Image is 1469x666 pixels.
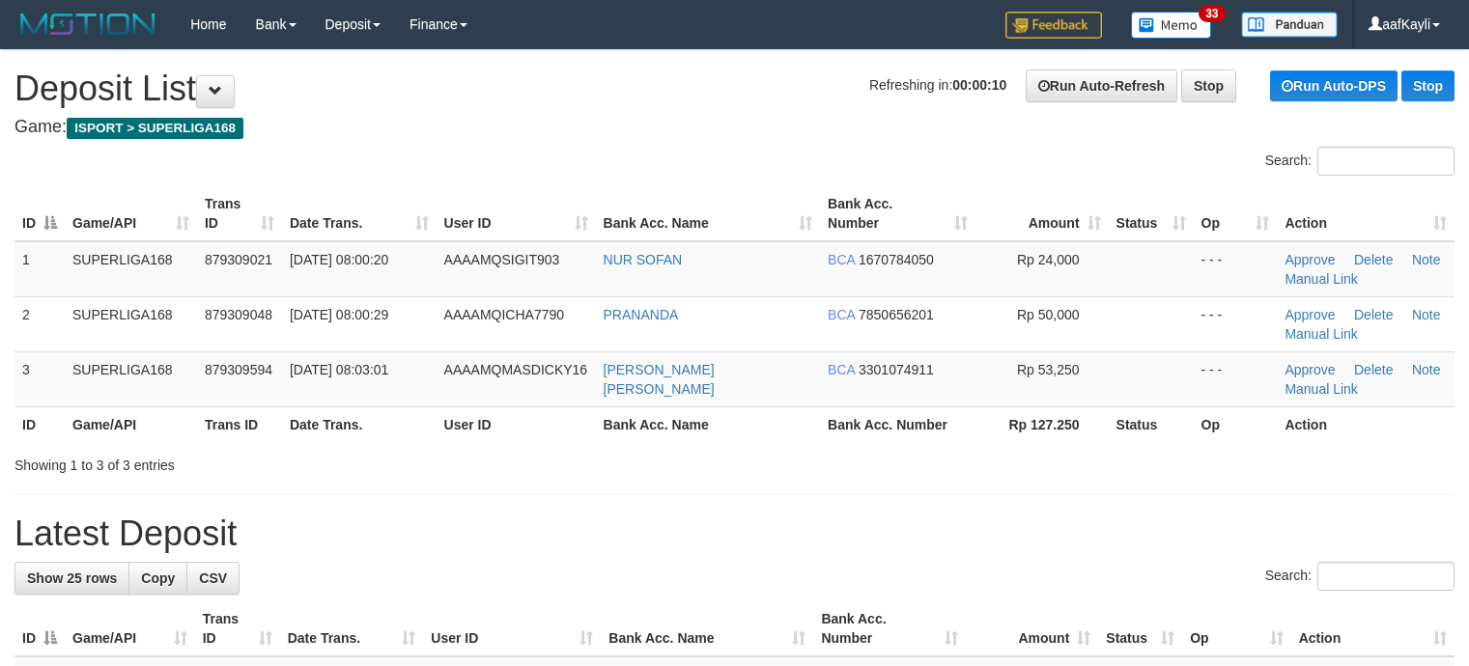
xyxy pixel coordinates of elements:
a: PRANANDA [604,307,679,322]
th: Trans ID: activate to sort column ascending [197,186,282,241]
span: 33 [1199,5,1225,22]
a: Copy [128,562,187,595]
td: 2 [14,296,65,351]
span: Rp 24,000 [1017,252,1080,267]
label: Search: [1265,562,1455,591]
th: ID [14,406,65,442]
td: SUPERLIGA168 [65,241,197,297]
a: Note [1412,307,1441,322]
th: Action [1277,406,1455,442]
div: Showing 1 to 3 of 3 entries [14,448,598,475]
th: Amount: activate to sort column ascending [975,186,1109,241]
td: - - - [1194,241,1278,297]
h1: Deposit List [14,69,1455,108]
span: ISPORT > SUPERLIGA168 [67,118,243,139]
input: Search: [1317,562,1455,591]
span: Copy 7850656201 to clipboard [859,307,934,322]
th: Amount: activate to sort column ascending [966,601,1098,656]
strong: 00:00:10 [952,77,1006,93]
a: NUR SOFAN [604,252,683,267]
a: CSV [186,562,240,595]
td: 1 [14,241,65,297]
th: Op: activate to sort column ascending [1182,601,1290,656]
a: Delete [1354,252,1393,267]
span: [DATE] 08:00:20 [290,252,388,267]
span: 879309021 [205,252,272,267]
th: Status: activate to sort column ascending [1098,601,1182,656]
span: 879309594 [205,362,272,377]
span: BCA [828,307,855,322]
th: Game/API: activate to sort column ascending [65,186,197,241]
span: AAAAMQSIGIT903 [444,252,560,267]
a: Approve [1285,307,1335,322]
th: Game/API [65,406,197,442]
img: Button%20Memo.svg [1131,12,1212,39]
span: Rp 50,000 [1017,307,1080,322]
th: Bank Acc. Number [820,406,975,442]
span: Copy [141,570,175,586]
a: Show 25 rows [14,562,129,595]
a: Run Auto-Refresh [1026,69,1177,102]
img: panduan.png [1241,12,1338,38]
a: Approve [1285,252,1335,267]
span: Copy 1670784050 to clipboard [859,252,934,267]
th: Action: activate to sort column ascending [1277,186,1455,241]
a: Stop [1401,70,1455,101]
a: Manual Link [1285,271,1358,287]
a: Note [1412,252,1441,267]
a: Stop [1181,69,1236,102]
a: Note [1412,362,1441,377]
th: Op: activate to sort column ascending [1194,186,1278,241]
td: SUPERLIGA168 [65,351,197,406]
th: Action: activate to sort column ascending [1291,601,1455,656]
span: BCA [828,252,855,267]
th: Bank Acc. Name [596,406,821,442]
th: User ID [437,406,596,442]
img: MOTION_logo.png [14,10,161,39]
span: 879309048 [205,307,272,322]
a: Manual Link [1285,381,1358,397]
td: - - - [1194,351,1278,406]
h4: Game: [14,118,1455,137]
td: 3 [14,351,65,406]
a: Delete [1354,307,1393,322]
th: User ID: activate to sort column ascending [437,186,596,241]
th: ID: activate to sort column descending [14,186,65,241]
td: - - - [1194,296,1278,351]
th: Trans ID [197,406,282,442]
td: SUPERLIGA168 [65,296,197,351]
span: Show 25 rows [27,570,117,586]
a: Delete [1354,362,1393,377]
span: BCA [828,362,855,377]
span: [DATE] 08:00:29 [290,307,388,322]
input: Search: [1317,147,1455,176]
a: Approve [1285,362,1335,377]
img: Feedback.jpg [1005,12,1102,39]
a: Run Auto-DPS [1270,70,1398,101]
th: Date Trans.: activate to sort column ascending [282,186,437,241]
span: Copy 3301074911 to clipboard [859,362,934,377]
th: Bank Acc. Name: activate to sort column ascending [601,601,813,656]
th: User ID: activate to sort column ascending [423,601,601,656]
span: AAAAMQMASDICKY16 [444,362,588,377]
th: Game/API: activate to sort column ascending [65,601,195,656]
th: Date Trans. [282,406,437,442]
th: ID: activate to sort column descending [14,601,65,656]
label: Search: [1265,147,1455,176]
a: Manual Link [1285,326,1358,342]
span: Rp 53,250 [1017,362,1080,377]
th: Date Trans.: activate to sort column ascending [280,601,424,656]
span: CSV [199,570,227,586]
th: Rp 127.250 [975,406,1109,442]
span: Refreshing in: [869,77,1006,93]
th: Status [1109,406,1194,442]
h1: Latest Deposit [14,514,1455,553]
th: Bank Acc. Name: activate to sort column ascending [596,186,821,241]
a: [PERSON_NAME] [PERSON_NAME] [604,362,715,397]
th: Bank Acc. Number: activate to sort column ascending [813,601,966,656]
span: [DATE] 08:03:01 [290,362,388,377]
th: Op [1194,406,1278,442]
th: Status: activate to sort column ascending [1109,186,1194,241]
th: Trans ID: activate to sort column ascending [195,601,280,656]
span: AAAAMQICHA7790 [444,307,565,322]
